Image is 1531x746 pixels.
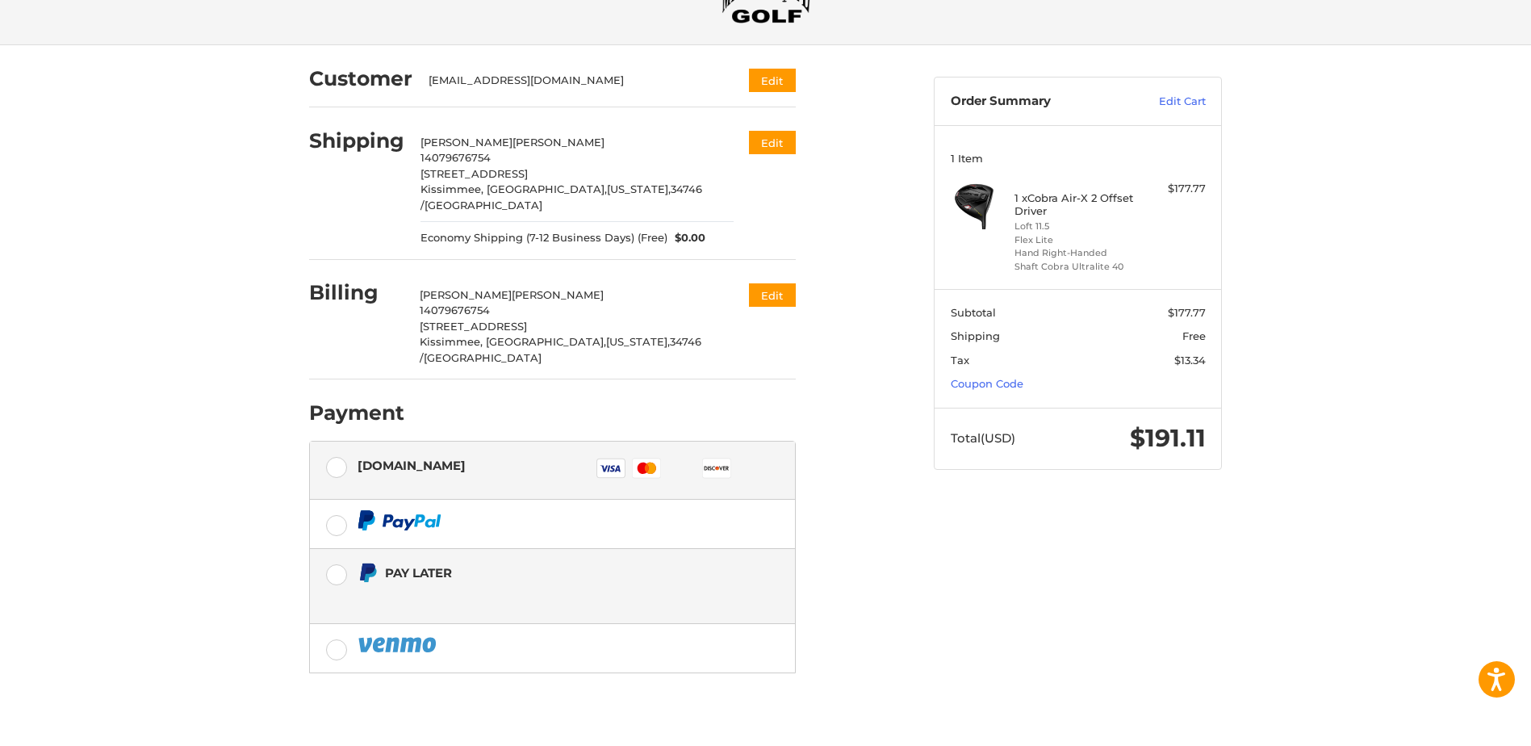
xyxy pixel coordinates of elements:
[358,589,695,604] iframe: PayPal Message 1
[358,452,466,479] div: [DOMAIN_NAME]
[424,351,542,364] span: [GEOGRAPHIC_DATA]
[951,354,969,367] span: Tax
[512,288,604,301] span: [PERSON_NAME]
[606,335,670,348] span: [US_STATE],
[309,400,404,425] h2: Payment
[420,335,606,348] span: Kissimmee, [GEOGRAPHIC_DATA],
[1014,260,1138,274] li: Shaft Cobra Ultralite 40
[358,563,378,583] img: Pay Later icon
[749,69,796,92] button: Edit
[1014,220,1138,233] li: Loft 11.5
[420,182,607,195] span: Kissimmee, [GEOGRAPHIC_DATA],
[1124,94,1206,110] a: Edit Cart
[429,73,718,89] div: [EMAIL_ADDRESS][DOMAIN_NAME]
[309,280,404,305] h2: Billing
[358,635,440,655] img: PayPal icon
[951,306,996,319] span: Subtotal
[358,510,441,530] img: PayPal icon
[309,128,404,153] h2: Shipping
[1168,306,1206,319] span: $177.77
[1014,246,1138,260] li: Hand Right-Handed
[951,152,1206,165] h3: 1 Item
[309,66,412,91] h2: Customer
[420,230,667,246] span: Economy Shipping (7-12 Business Days) (Free)
[749,131,796,154] button: Edit
[420,151,491,164] span: 14079676754
[420,167,528,180] span: [STREET_ADDRESS]
[607,182,671,195] span: [US_STATE],
[1182,329,1206,342] span: Free
[951,377,1023,390] a: Coupon Code
[1142,181,1206,197] div: $177.77
[309,694,796,738] iframe: PayPal-paylater
[951,430,1015,446] span: Total (USD)
[425,199,542,212] span: [GEOGRAPHIC_DATA]
[1130,423,1206,453] span: $191.11
[749,283,796,307] button: Edit
[1014,233,1138,247] li: Flex Lite
[512,136,604,149] span: [PERSON_NAME]
[951,94,1124,110] h3: Order Summary
[1014,191,1138,218] h4: 1 x Cobra Air-X 2 Offset Driver
[667,230,706,246] span: $0.00
[420,288,512,301] span: [PERSON_NAME]
[420,182,702,212] span: 34746 /
[1174,354,1206,367] span: $13.34
[420,304,490,316] span: 14079676754
[420,136,512,149] span: [PERSON_NAME]
[385,559,694,586] div: Pay Later
[420,335,701,364] span: 34746 /
[420,320,527,333] span: [STREET_ADDRESS]
[951,329,1000,342] span: Shipping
